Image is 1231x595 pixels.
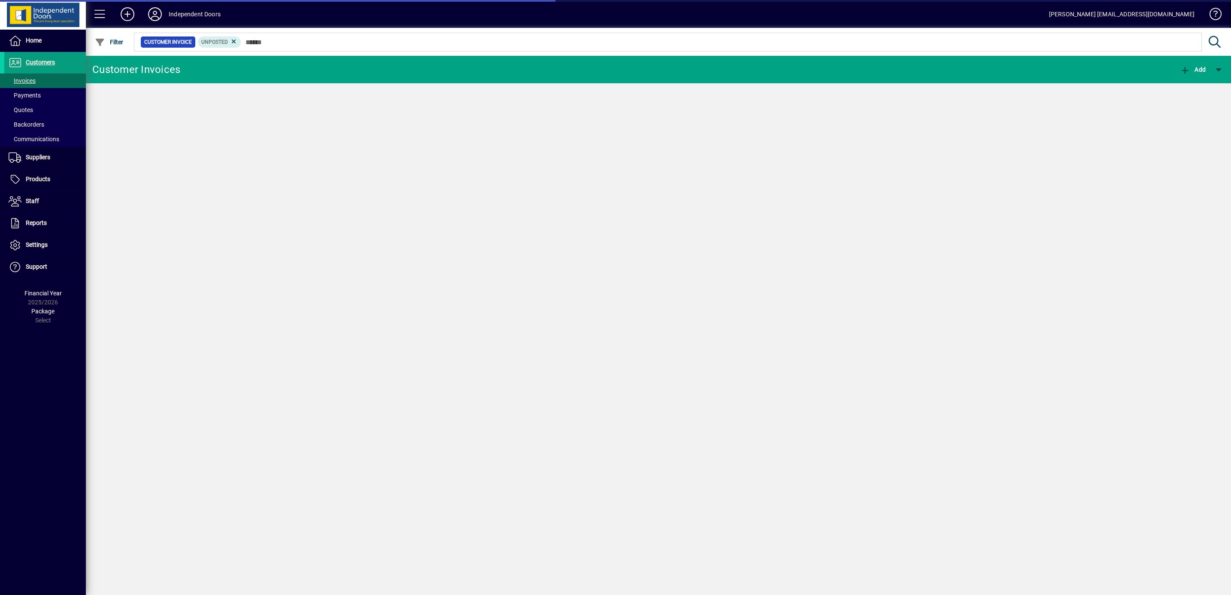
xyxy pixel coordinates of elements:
a: Reports [4,212,86,234]
span: Products [26,176,50,182]
a: Settings [4,234,86,256]
span: Reports [26,219,47,226]
span: Financial Year [24,290,62,297]
div: Customer Invoices [92,63,180,76]
a: Backorders [4,117,86,132]
a: Home [4,30,86,52]
a: Suppliers [4,147,86,168]
span: Support [26,263,47,270]
div: Independent Doors [169,7,221,21]
span: Quotes [9,106,33,113]
span: Package [31,308,55,315]
span: Payments [9,92,41,99]
a: Staff [4,191,86,212]
a: Invoices [4,73,86,88]
button: Add [114,6,141,22]
span: Customers [26,59,55,66]
span: Communications [9,136,59,143]
button: Profile [141,6,169,22]
span: Settings [26,241,48,248]
span: Filter [95,39,124,46]
span: Invoices [9,77,36,84]
a: Products [4,169,86,190]
a: Communications [4,132,86,146]
span: Customer Invoice [144,38,192,46]
a: Support [4,256,86,278]
mat-chip: Customer Invoice Status: Unposted [198,36,241,48]
span: Unposted [201,39,228,45]
div: [PERSON_NAME] [EMAIL_ADDRESS][DOMAIN_NAME] [1049,7,1195,21]
span: Backorders [9,121,44,128]
span: Add [1180,66,1206,73]
button: Filter [93,34,126,50]
span: Staff [26,197,39,204]
a: Payments [4,88,86,103]
span: Suppliers [26,154,50,161]
a: Quotes [4,103,86,117]
button: Add [1178,62,1208,77]
span: Home [26,37,42,44]
a: Knowledge Base [1203,2,1220,30]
